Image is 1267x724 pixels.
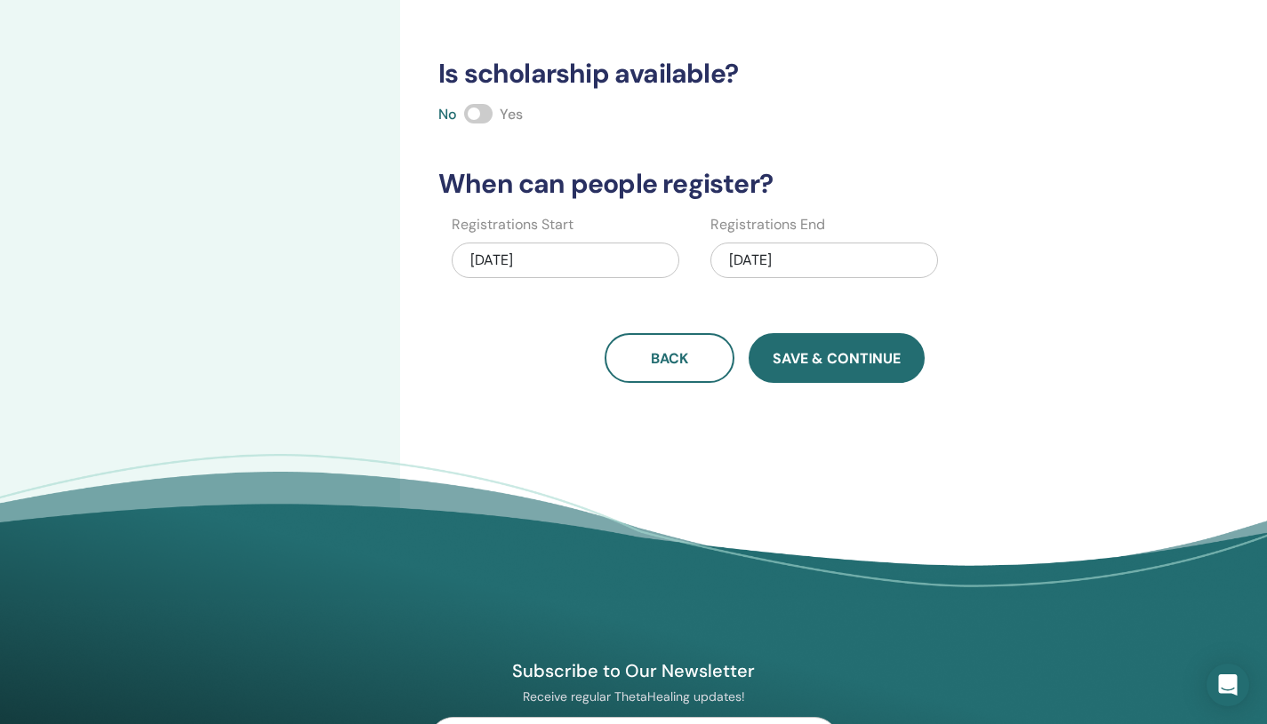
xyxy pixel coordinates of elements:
[452,243,679,278] div: [DATE]
[428,168,1102,200] h3: When can people register?
[1207,664,1249,706] div: Open Intercom Messenger
[651,349,688,368] span: Back
[710,243,938,278] div: [DATE]
[452,214,573,235] label: Registrations Start
[773,349,901,368] span: Save & Continue
[429,688,839,704] p: Receive regular ThetaHealing updates!
[500,105,523,123] span: Yes
[710,214,825,235] label: Registrations End
[605,333,734,383] button: Back
[749,333,925,383] button: Save & Continue
[429,659,839,682] h4: Subscribe to Our Newsletter
[428,58,1102,90] h3: Is scholarship available?
[438,105,457,123] span: No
